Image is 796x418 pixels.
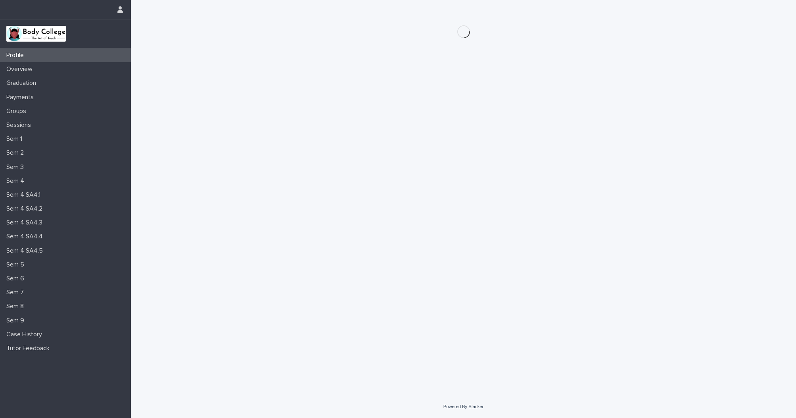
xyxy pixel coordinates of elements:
[3,121,37,129] p: Sessions
[6,26,66,42] img: xvtzy2PTuGgGH0xbwGb2
[3,205,49,213] p: Sem 4 SA4.2
[3,303,30,310] p: Sem 8
[3,163,30,171] p: Sem 3
[3,79,42,87] p: Graduation
[3,317,31,324] p: Sem 9
[3,177,31,185] p: Sem 4
[3,233,49,240] p: Sem 4 SA4.4
[3,135,29,143] p: Sem 1
[3,289,30,296] p: Sem 7
[3,149,30,157] p: Sem 2
[3,247,49,255] p: Sem 4 SA4.5
[3,345,56,352] p: Tutor Feedback
[3,275,31,282] p: Sem 6
[3,191,47,199] p: Sem 4 SA4.1
[3,331,48,338] p: Case History
[3,94,40,101] p: Payments
[3,261,31,268] p: Sem 5
[3,52,30,59] p: Profile
[3,65,39,73] p: Overview
[3,107,33,115] p: Groups
[3,219,49,226] p: Sem 4 SA4.3
[443,404,483,409] a: Powered By Stacker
